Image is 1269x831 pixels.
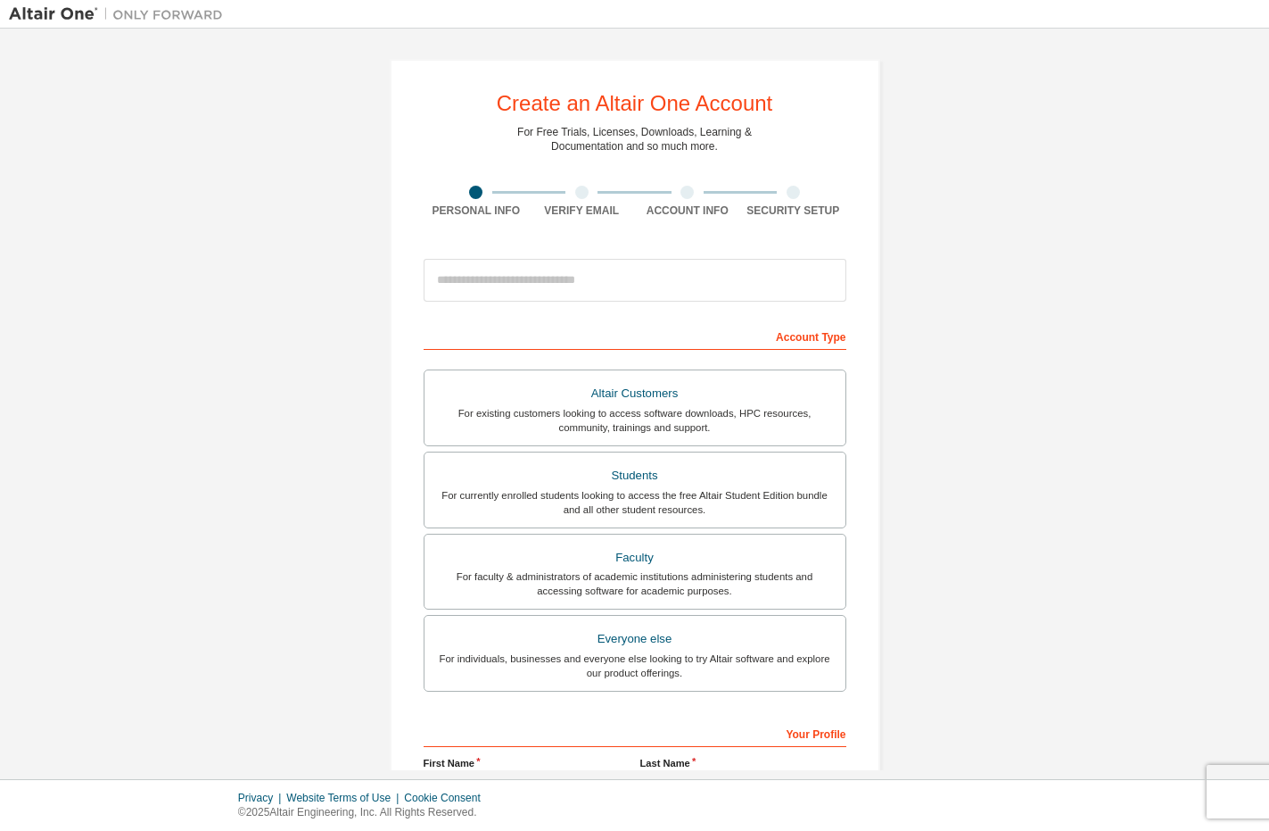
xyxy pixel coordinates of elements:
img: Altair One [9,5,232,23]
div: Security Setup [740,204,846,218]
div: For Free Trials, Licenses, Downloads, Learning & Documentation and so much more. [517,125,752,154]
div: Faculty [435,545,835,570]
div: For faculty & administrators of academic institutions administering students and accessing softwa... [435,569,835,598]
div: For individuals, businesses and everyone else looking to try Altair software and explore our prod... [435,652,835,680]
div: Personal Info [424,204,530,218]
div: Verify Email [529,204,635,218]
div: Cookie Consent [404,791,490,805]
div: For currently enrolled students looking to access the free Altair Student Edition bundle and all ... [435,488,835,517]
div: Create an Altair One Account [497,93,773,114]
div: Students [435,463,835,488]
div: Privacy [238,791,286,805]
div: Account Info [635,204,741,218]
label: Last Name [640,756,846,770]
div: Altair Customers [435,381,835,406]
p: © 2025 Altair Engineering, Inc. All Rights Reserved. [238,805,491,820]
label: First Name [424,756,630,770]
div: Account Type [424,321,846,350]
div: For existing customers looking to access software downloads, HPC resources, community, trainings ... [435,406,835,435]
div: Everyone else [435,627,835,652]
div: Website Terms of Use [286,791,404,805]
div: Your Profile [424,719,846,747]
